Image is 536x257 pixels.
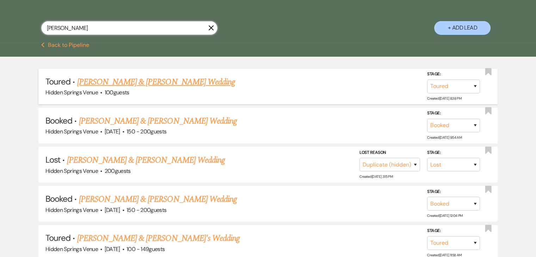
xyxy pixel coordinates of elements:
span: Toured [45,232,70,243]
span: 150 - 200 guests [127,128,166,135]
span: [DATE] [105,128,120,135]
label: Stage: [427,188,480,196]
span: [DATE] [105,245,120,253]
span: Hidden Springs Venue [45,245,98,253]
label: Stage: [427,149,480,156]
button: + Add Lead [434,21,491,35]
span: Created: [DATE] 9:54 AM [427,135,462,140]
a: [PERSON_NAME] & [PERSON_NAME] Wedding [77,76,235,88]
a: [PERSON_NAME] & [PERSON_NAME]'s Wedding [77,232,240,245]
span: Hidden Springs Venue [45,167,98,175]
span: [DATE] [105,206,120,214]
span: Hidden Springs Venue [45,89,98,96]
span: Created: [DATE] 11:58 AM [427,252,461,257]
span: Booked [45,193,72,204]
span: Created: [DATE] 3:15 PM [359,174,393,179]
button: Back to Pipeline [41,42,90,48]
a: [PERSON_NAME] & [PERSON_NAME] Wedding [67,154,224,167]
span: Toured [45,76,70,87]
span: Hidden Springs Venue [45,206,98,214]
label: Stage: [427,70,480,78]
label: Lost Reason [359,149,420,156]
a: [PERSON_NAME] & [PERSON_NAME] Wedding [79,193,237,206]
span: 100 guests [105,89,129,96]
label: Stage: [427,109,480,117]
a: [PERSON_NAME] & [PERSON_NAME] Wedding [79,115,237,127]
span: 200 guests [105,167,131,175]
span: Booked [45,115,72,126]
span: Created: [DATE] 8:38 PM [427,96,461,101]
span: Created: [DATE] 12:04 PM [427,213,462,218]
span: 100 - 149 guests [127,245,165,253]
span: Hidden Springs Venue [45,128,98,135]
input: Search by name, event date, email address or phone number [41,21,217,35]
label: Stage: [427,227,480,235]
span: 150 - 200 guests [127,206,166,214]
span: Lost [45,154,60,165]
